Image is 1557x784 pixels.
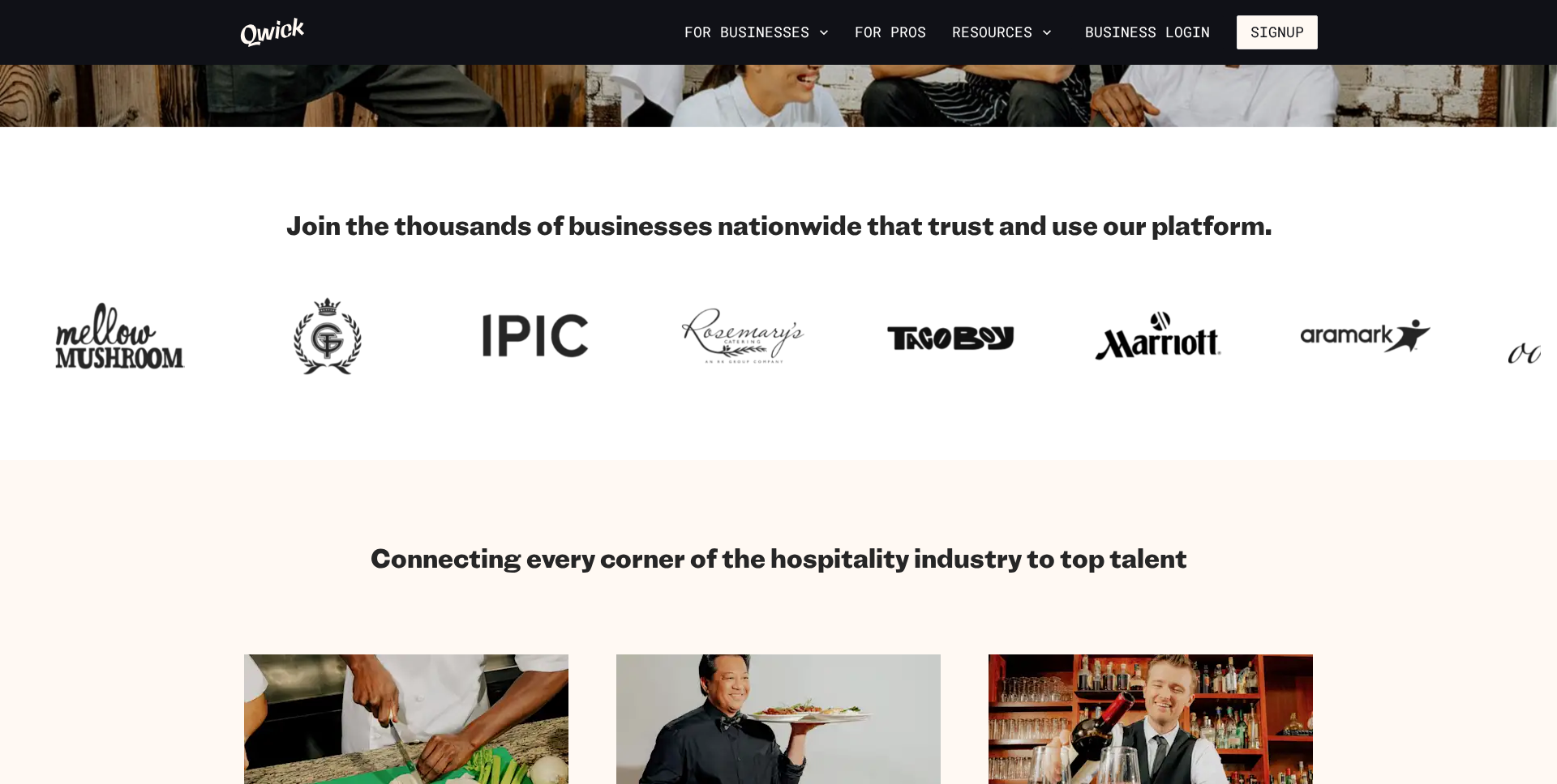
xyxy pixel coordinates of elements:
[678,19,835,46] button: For Businesses
[848,19,933,46] a: For Pros
[1237,15,1318,49] button: Signup
[1093,292,1223,380] img: Logo for Marriott
[55,292,185,380] img: Logo for Mellow Mushroom
[470,292,600,380] img: Logo for IPIC
[886,292,1015,380] img: Logo for Taco Boy
[678,292,808,380] img: Logo for Rosemary's Catering
[239,208,1318,241] h2: Join the thousands of businesses nationwide that trust and use our platform.
[371,541,1187,573] h2: Connecting every corner of the hospitality industry to top talent
[1301,292,1430,380] img: Logo for Aramark
[263,292,392,380] img: Logo for Georgian Terrace
[946,19,1058,46] button: Resources
[1071,15,1224,49] a: Business Login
